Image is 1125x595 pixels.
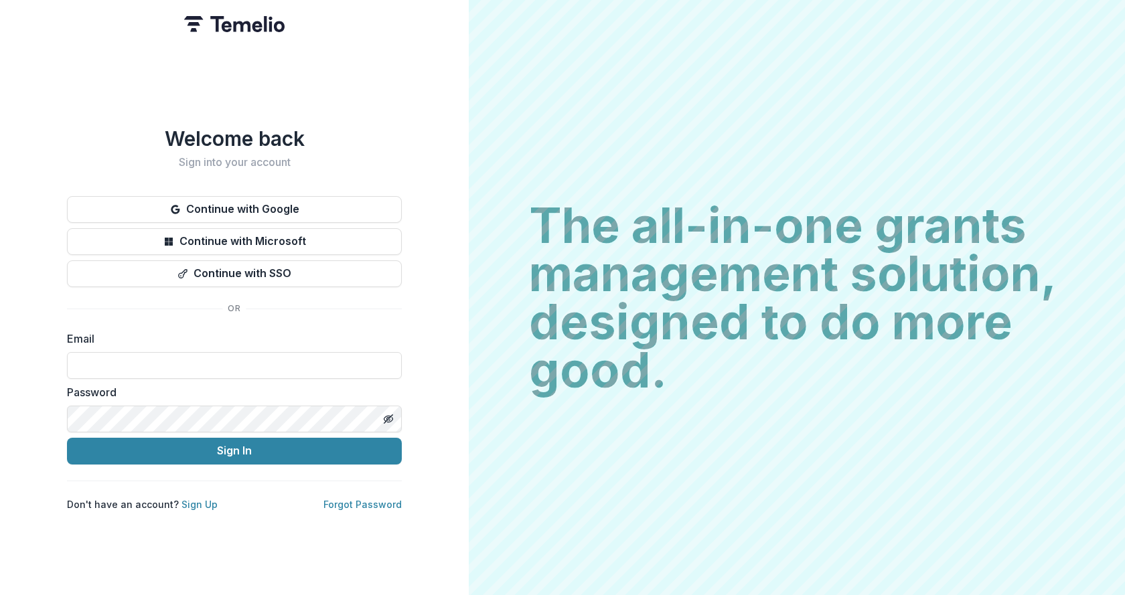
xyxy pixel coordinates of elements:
[67,228,402,255] button: Continue with Microsoft
[184,16,285,32] img: Temelio
[323,499,402,510] a: Forgot Password
[67,331,394,347] label: Email
[67,126,402,151] h1: Welcome back
[67,156,402,169] h2: Sign into your account
[67,497,218,511] p: Don't have an account?
[67,260,402,287] button: Continue with SSO
[67,196,402,223] button: Continue with Google
[378,408,399,430] button: Toggle password visibility
[67,438,402,464] button: Sign In
[181,499,218,510] a: Sign Up
[67,384,394,400] label: Password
